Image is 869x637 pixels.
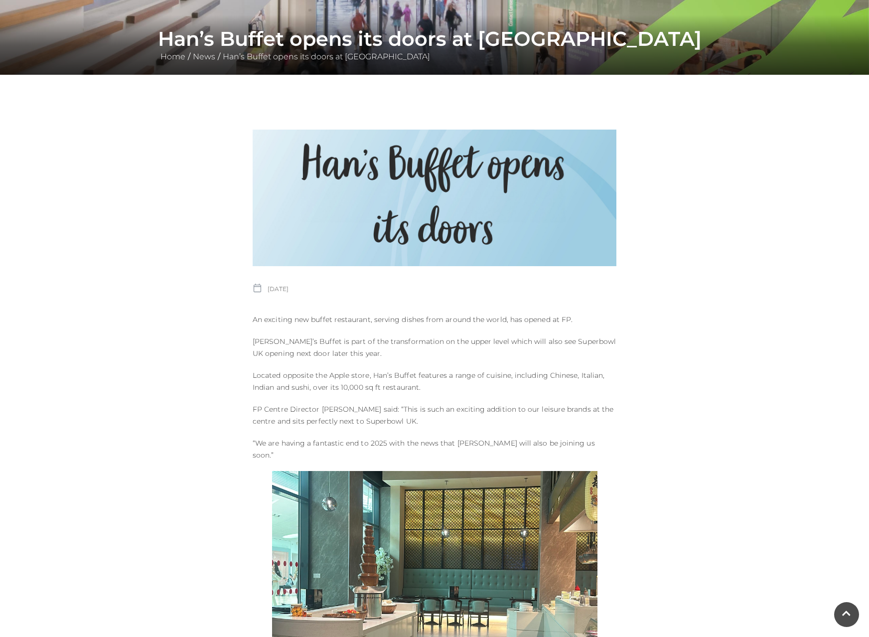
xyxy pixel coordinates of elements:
p: Located opposite the Apple store, Han’s Buffet features a range of cuisine, including Chinese, It... [253,369,616,393]
p: An exciting new buffet restaurant, serving dishes from around the world, has opened at FP. [253,314,616,325]
p: [PERSON_NAME]’s Buffet is part of the transformation on the upper level which will also see Super... [253,335,616,359]
p: “We are having a fantastic end to 2025 with the news that [PERSON_NAME] will also be joining us s... [253,437,616,461]
a: Home [158,52,188,61]
p: [DATE] [253,282,289,292]
div: / / [150,27,719,63]
p: FP Centre Director [PERSON_NAME] said: “This is such an exciting addition to our leisure brands a... [253,403,616,427]
a: Han’s Buffet opens its doors at [GEOGRAPHIC_DATA] [220,52,433,61]
a: News [190,52,218,61]
h1: Han’s Buffet opens its doors at [GEOGRAPHIC_DATA] [158,27,711,51]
